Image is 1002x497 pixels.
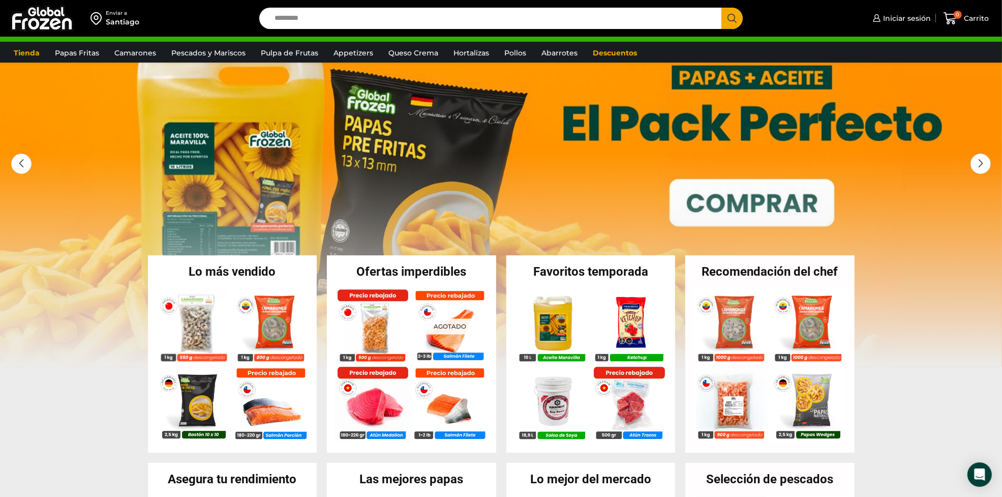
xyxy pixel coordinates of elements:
[148,266,317,278] h2: Lo más vendido
[11,154,32,174] div: Previous slide
[954,11,962,19] span: 0
[328,43,378,63] a: Appetizers
[256,43,323,63] a: Pulpa de Frutas
[383,43,443,63] a: Queso Crema
[327,266,496,278] h2: Ofertas imperdibles
[506,473,676,485] h2: Lo mejor del mercado
[327,473,496,485] h2: Las mejores papas
[536,43,583,63] a: Abarrotes
[106,17,139,27] div: Santiago
[941,7,992,31] a: 0 Carrito
[427,318,473,334] p: Agotado
[506,266,676,278] h2: Favoritos temporada
[90,10,106,27] img: address-field-icon.svg
[499,43,531,63] a: Pollos
[166,43,251,63] a: Pescados y Mariscos
[685,473,855,485] h2: Selección de pescados
[870,8,931,28] a: Iniciar sesión
[9,43,45,63] a: Tienda
[685,266,855,278] h2: Recomendación del chef
[588,43,642,63] a: Descuentos
[448,43,494,63] a: Hortalizas
[967,462,992,487] div: Open Intercom Messenger
[148,473,317,485] h2: Asegura tu rendimiento
[109,43,161,63] a: Camarones
[721,8,743,29] button: Search button
[880,13,931,23] span: Iniciar sesión
[50,43,104,63] a: Papas Fritas
[970,154,991,174] div: Next slide
[962,13,989,23] span: Carrito
[106,10,139,17] div: Enviar a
